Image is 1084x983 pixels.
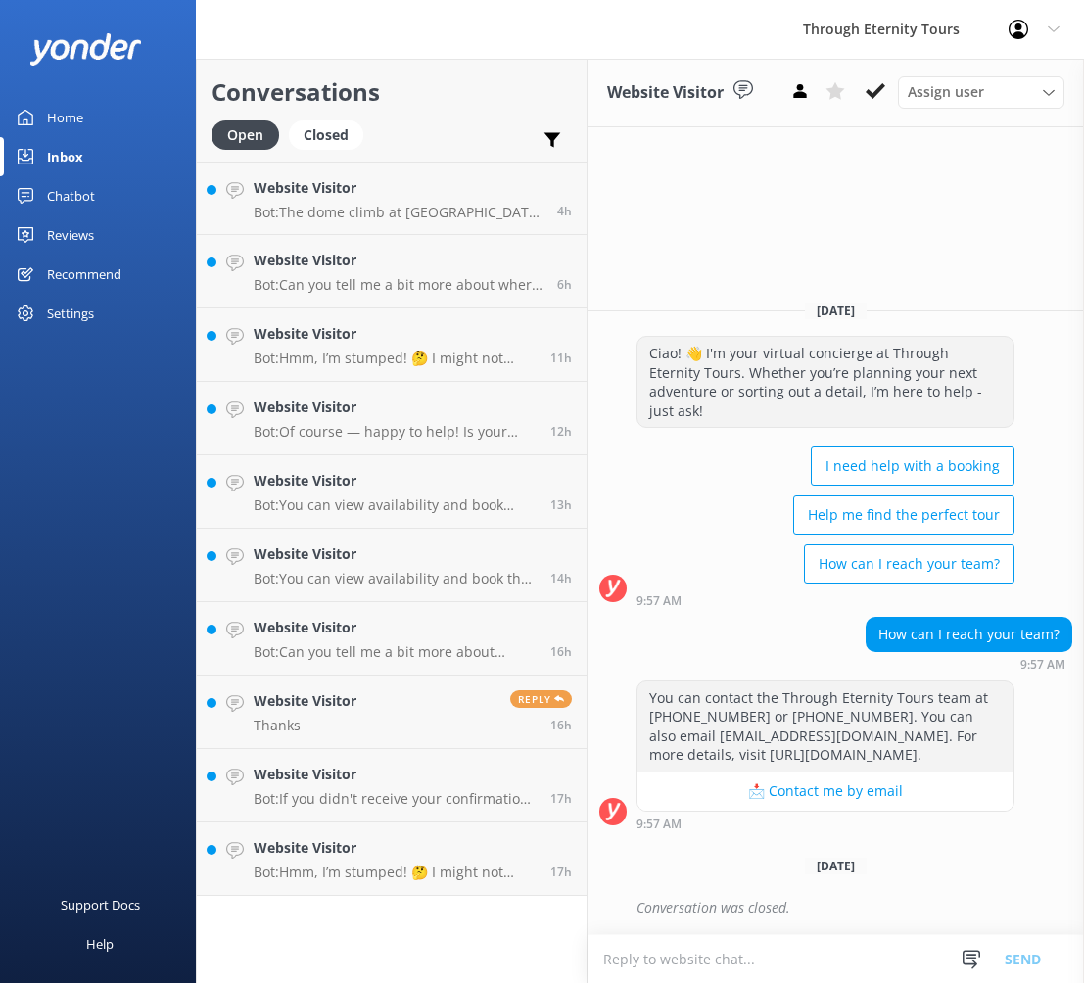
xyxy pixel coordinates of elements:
div: Ciao! 👋 I'm your virtual concierge at Through Eternity Tours. Whether you’re planning your next a... [637,337,1013,427]
p: Bot: Can you tell me a bit more about where you are going? We have an amazing array of group and ... [254,276,542,294]
a: Website VisitorBot:The dome climb at [GEOGRAPHIC_DATA] requires a separate ticket and is not incl... [197,162,587,235]
span: Sep 01 2025 05:15pm (UTC +02:00) Europe/Amsterdam [550,790,572,807]
p: Bot: If you didn't receive your confirmation email, you can contact the team at [EMAIL_ADDRESS][D... [254,790,536,808]
span: Sep 01 2025 05:39pm (UTC +02:00) Europe/Amsterdam [550,643,572,660]
p: Bot: Can you tell me a bit more about where you are going? We have an amazing array of group and ... [254,643,536,661]
strong: 9:57 AM [636,819,682,830]
a: Website VisitorBot:Can you tell me a bit more about where you are going? We have an amazing array... [197,235,587,308]
div: Reviews [47,215,94,255]
span: Sep 01 2025 08:35pm (UTC +02:00) Europe/Amsterdam [550,496,572,513]
strong: 9:57 AM [636,595,682,607]
span: Sep 02 2025 06:10am (UTC +02:00) Europe/Amsterdam [557,203,572,219]
a: Website VisitorBot:If you didn't receive your confirmation email, you can contact the team at [EM... [197,749,587,822]
h4: Website Visitor [254,323,536,345]
div: Jul 08 2025 09:57am (UTC +02:00) Europe/Amsterdam [636,593,1014,607]
div: Home [47,98,83,137]
p: Bot: You can view availability and book tickets directly online for your preferred date. Please v... [254,496,536,514]
span: [DATE] [805,858,867,874]
p: Bot: Hmm, I’m stumped! 🤔 I might not have the answer to that one, but our amazing team definitely... [254,350,536,367]
span: Sep 01 2025 07:23pm (UTC +02:00) Europe/Amsterdam [550,570,572,586]
div: Conversation was closed. [636,891,1072,924]
span: Reply [510,690,572,708]
div: Settings [47,294,94,333]
div: Jul 08 2025 09:57am (UTC +02:00) Europe/Amsterdam [866,657,1072,671]
span: [DATE] [805,303,867,319]
div: Open [212,120,279,150]
a: Website VisitorBot:You can view availability and book the Saint Mark’s Basilica Night Tour: Exclu... [197,529,587,602]
a: Closed [289,123,373,145]
div: Help [86,924,114,963]
img: yonder-white-logo.png [29,33,142,66]
h4: Website Visitor [254,837,536,859]
a: Website VisitorBot:You can view availability and book tickets directly online for your preferred ... [197,455,587,529]
button: I need help with a booking [811,446,1014,486]
a: Open [212,123,289,145]
h4: Website Visitor [254,764,536,785]
h4: Website Visitor [254,177,542,199]
a: Website VisitorBot:Hmm, I’m stumped! 🤔 I might not have the answer to that one, but our amazing t... [197,822,587,896]
h4: Website Visitor [254,543,536,565]
button: How can I reach your team? [804,544,1014,584]
div: 2025-07-09T10:09:37.368 [599,891,1072,924]
span: Sep 01 2025 05:30pm (UTC +02:00) Europe/Amsterdam [550,717,572,733]
div: Assign User [898,76,1064,108]
h4: Website Visitor [254,397,536,418]
div: Recommend [47,255,121,294]
div: Inbox [47,137,83,176]
h4: Website Visitor [254,470,536,491]
a: Website VisitorThanksReply16h [197,676,587,749]
h4: Website Visitor [254,617,536,638]
h3: Website Visitor [607,80,724,106]
p: Bot: You can view availability and book the Saint Mark’s Basilica Night Tour: Exclusive Visit dir... [254,570,536,587]
span: Assign user [908,81,984,103]
div: You can contact the Through Eternity Tours team at [PHONE_NUMBER] or [PHONE_NUMBER]. You can also... [637,681,1013,772]
p: Bot: The dome climb at [GEOGRAPHIC_DATA] requires a separate ticket and is not included in genera... [254,204,542,221]
div: Chatbot [47,176,95,215]
button: 📩 Contact me by email [637,772,1013,811]
h2: Conversations [212,73,572,111]
div: How can I reach your team? [867,618,1071,651]
a: Website VisitorBot:Of course — happy to help! Is your issue related to: - Changing or canceling a... [197,382,587,455]
span: Sep 01 2025 05:03pm (UTC +02:00) Europe/Amsterdam [550,864,572,880]
span: Sep 01 2025 10:45pm (UTC +02:00) Europe/Amsterdam [550,350,572,366]
div: Closed [289,120,363,150]
div: Jul 08 2025 09:57am (UTC +02:00) Europe/Amsterdam [636,817,1014,830]
a: Website VisitorBot:Hmm, I’m stumped! 🤔 I might not have the answer to that one, but our amazing t... [197,308,587,382]
h4: Website Visitor [254,250,542,271]
p: Bot: Hmm, I’m stumped! 🤔 I might not have the answer to that one, but our amazing team definitely... [254,864,536,881]
p: Thanks [254,717,356,734]
a: Website VisitorBot:Can you tell me a bit more about where you are going? We have an amazing array... [197,602,587,676]
button: Help me find the perfect tour [793,495,1014,535]
span: Sep 02 2025 03:55am (UTC +02:00) Europe/Amsterdam [557,276,572,293]
p: Bot: Of course — happy to help! Is your issue related to: - Changing or canceling a tour - Not re... [254,423,536,441]
div: Support Docs [61,885,140,924]
h4: Website Visitor [254,690,356,712]
strong: 9:57 AM [1020,659,1065,671]
span: Sep 01 2025 10:09pm (UTC +02:00) Europe/Amsterdam [550,423,572,440]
